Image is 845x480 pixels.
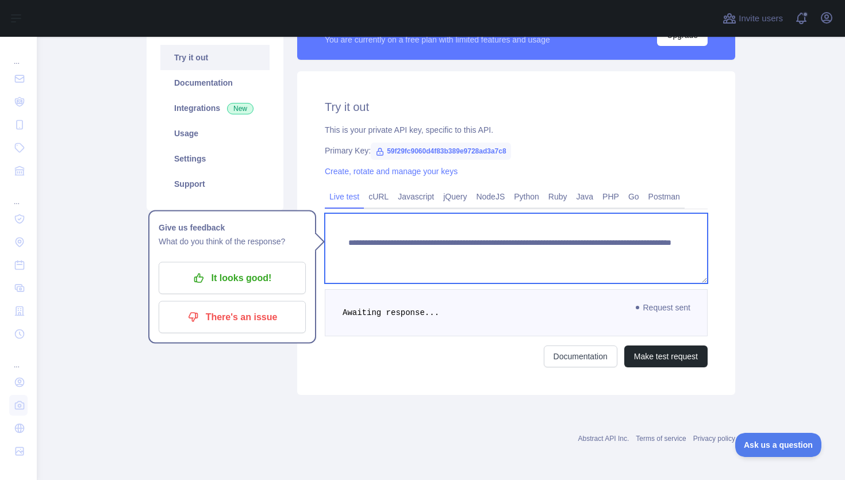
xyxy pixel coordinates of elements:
[693,435,735,443] a: Privacy policy
[160,95,270,121] a: Integrations New
[393,187,439,206] a: Javascript
[598,187,624,206] a: PHP
[544,187,572,206] a: Ruby
[160,146,270,171] a: Settings
[624,187,644,206] a: Go
[159,235,306,248] p: What do you think of the response?
[572,187,598,206] a: Java
[624,345,708,367] button: Make test request
[325,124,708,136] div: This is your private API key, specific to this API.
[364,187,393,206] a: cURL
[735,433,822,457] iframe: Toggle Customer Support
[371,143,511,160] span: 59f29fc9060d4f83b389e9728ad3a7c8
[160,121,270,146] a: Usage
[159,221,306,235] h1: Give us feedback
[509,187,544,206] a: Python
[578,435,629,443] a: Abstract API Inc.
[325,145,708,156] div: Primary Key:
[325,187,364,206] a: Live test
[471,187,509,206] a: NodeJS
[227,103,253,114] span: New
[160,171,270,197] a: Support
[9,43,28,66] div: ...
[325,34,550,45] div: You are currently on a free plan with limited features and usage
[160,70,270,95] a: Documentation
[325,99,708,115] h2: Try it out
[644,187,685,206] a: Postman
[160,45,270,70] a: Try it out
[343,308,439,317] span: Awaiting response...
[636,435,686,443] a: Terms of service
[439,187,471,206] a: jQuery
[9,347,28,370] div: ...
[9,183,28,206] div: ...
[739,12,783,25] span: Invite users
[325,167,458,176] a: Create, rotate and manage your keys
[544,345,617,367] a: Documentation
[631,301,697,314] span: Request sent
[720,9,785,28] button: Invite users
